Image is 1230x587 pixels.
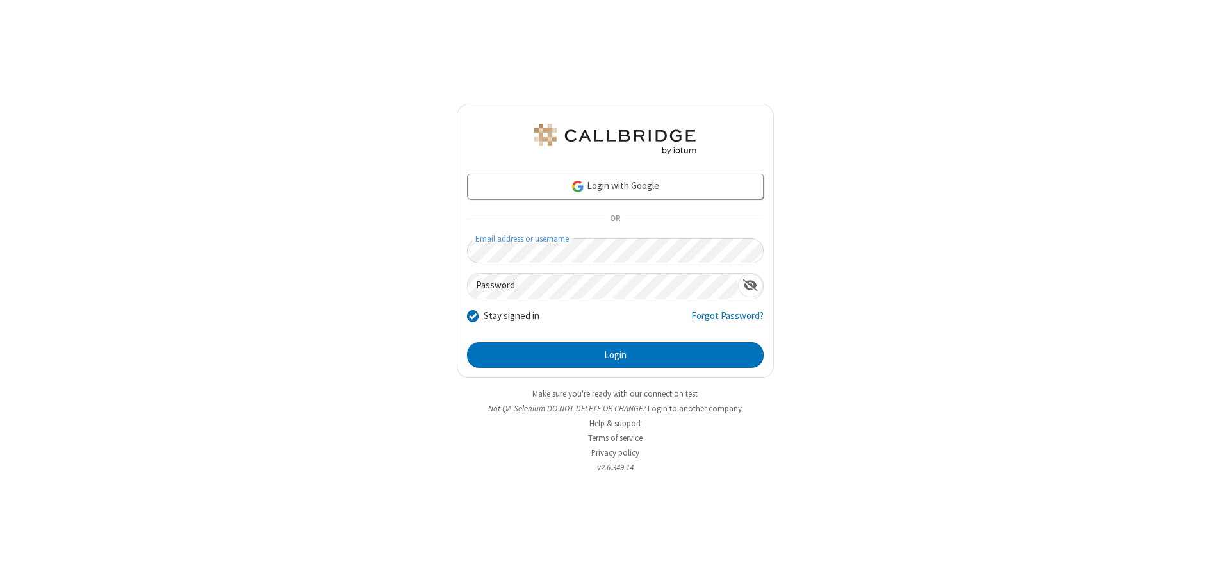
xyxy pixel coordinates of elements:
a: Forgot Password? [691,309,764,333]
a: Help & support [589,418,641,429]
button: Login [467,342,764,368]
li: Not QA Selenium DO NOT DELETE OR CHANGE? [457,402,774,415]
img: google-icon.png [571,179,585,194]
li: v2.6.349.14 [457,461,774,474]
div: Show password [738,274,763,297]
a: Make sure you're ready with our connection test [532,388,698,399]
iframe: Chat [1198,554,1220,578]
img: QA Selenium DO NOT DELETE OR CHANGE [532,124,698,154]
input: Email address or username [467,238,764,263]
button: Login to another company [648,402,742,415]
a: Terms of service [588,433,643,443]
span: OR [605,210,625,228]
input: Password [468,274,738,299]
a: Login with Google [467,174,764,199]
a: Privacy policy [591,447,639,458]
label: Stay signed in [484,309,539,324]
